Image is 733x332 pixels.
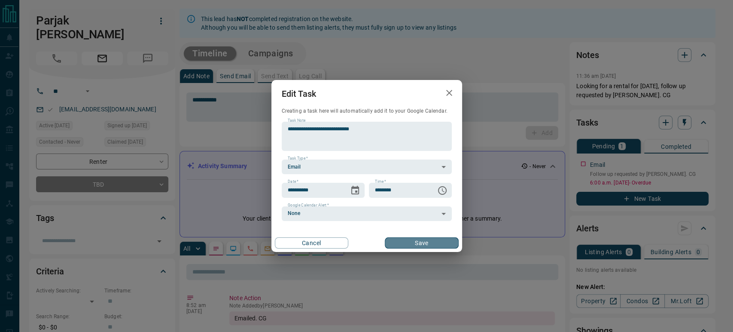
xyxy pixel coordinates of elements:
label: Date [288,179,298,184]
label: Time [375,179,386,184]
p: Creating a task here will automatically add it to your Google Calendar. [282,108,452,115]
label: Task Note [288,118,305,123]
div: Email [282,160,452,174]
button: Cancel [275,237,348,249]
label: Google Calendar Alert [288,203,329,208]
button: Choose time, selected time is 6:00 AM [434,182,451,199]
h2: Edit Task [271,80,326,108]
button: Choose date, selected date is Aug 20, 2025 [347,182,364,199]
button: Save [385,237,458,249]
label: Task Type [288,156,308,161]
div: None [282,206,452,221]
